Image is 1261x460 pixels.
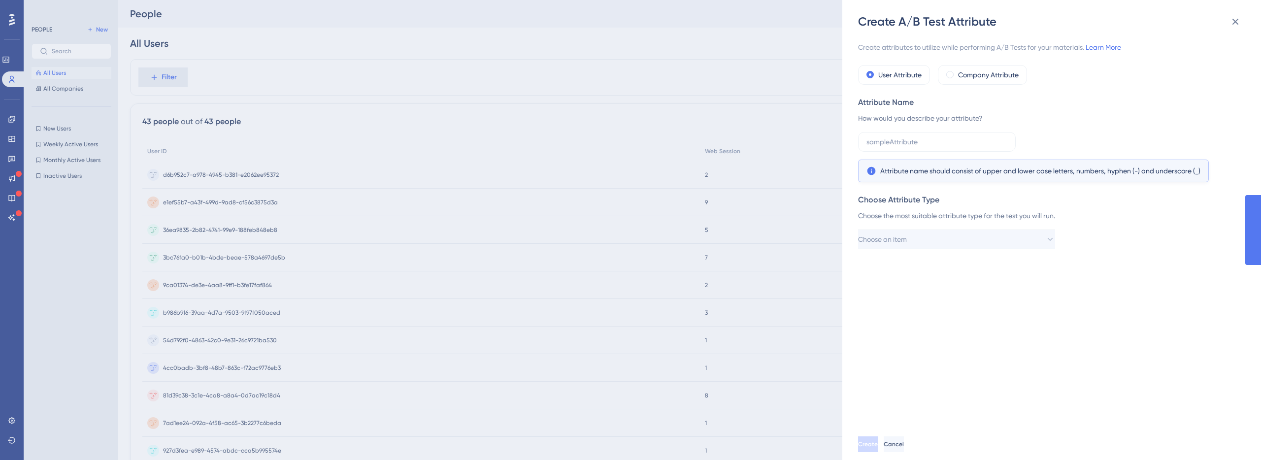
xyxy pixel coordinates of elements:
[858,97,1239,108] div: Attribute Name
[880,165,1200,177] span: Attribute name should consist of upper and lower case letters, numbers, hyphen (-) and underscore...
[884,440,904,448] span: Cancel
[858,194,1239,206] div: Choose Attribute Type
[858,440,878,448] span: Create
[878,69,922,81] label: User Attribute
[1220,421,1249,451] iframe: UserGuiding AI Assistant Launcher
[866,136,1007,147] input: sampleAttribute
[884,436,904,452] button: Cancel
[858,210,1239,222] div: Choose the most suitable attribute type for the test you will run.
[858,41,1239,53] span: Create attributes to utilize while performing A/B Tests for your materials.
[858,14,1247,30] div: Create A/B Test Attribute
[858,233,907,245] span: Choose an item
[958,69,1019,81] label: Company Attribute
[858,436,878,452] button: Create
[1086,43,1121,51] a: Learn More
[858,230,1055,249] button: Choose an item
[858,112,1239,124] div: How would you describe your attribute?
